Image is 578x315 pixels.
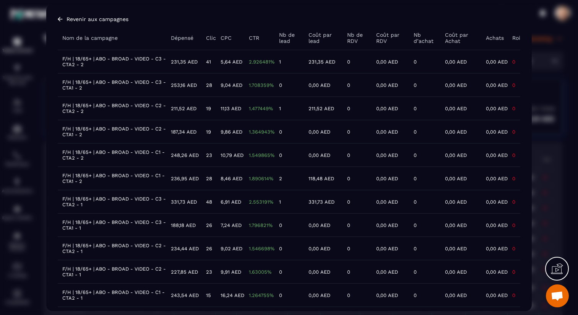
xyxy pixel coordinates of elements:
[481,260,508,283] td: 0,00 AED
[216,73,245,96] td: 9,04 AED
[441,166,481,190] td: 0,00 AED
[409,73,441,96] td: 0
[441,120,481,143] td: 0,00 AED
[409,237,441,260] td: 0
[508,283,520,307] td: 0
[343,190,372,213] td: 0
[372,166,409,190] td: 0,00 AED
[58,50,166,73] td: F/H | 18/65+ | ABO - BROAD - VIDEO - C3 - CTA2 - 2
[508,120,520,143] td: 0
[202,120,216,143] td: 19
[216,26,245,50] th: CPC
[481,190,508,213] td: 0,00 AED
[275,96,304,120] td: 1
[275,190,304,213] td: 1
[58,26,166,50] th: Nom de la campagne
[58,16,63,22] img: arrow
[481,50,508,73] td: 0,00 AED
[245,213,275,237] td: 1.796821%
[481,96,508,120] td: 0,00 AED
[343,283,372,307] td: 0
[409,283,441,307] td: 0
[481,237,508,260] td: 0,00 AED
[508,166,520,190] td: 0
[275,143,304,166] td: 0
[343,26,372,50] th: Nb de RDV
[202,190,216,213] td: 48
[245,260,275,283] td: 1.63005%
[245,26,275,50] th: CTR
[441,96,481,120] td: 0,00 AED
[409,260,441,283] td: 0
[409,50,441,73] td: 0
[304,260,343,283] td: 0,00 AED
[508,237,520,260] td: 0
[167,237,202,260] td: 234,44 AED
[67,16,128,22] span: Revenir aux campagnes
[58,190,166,213] td: F/H | 18/65+ | ABO - BROAD - VIDEO - C3 - CTA2 - 1
[58,96,166,120] td: F/H | 18/65+ | ABO - BROAD - VIDEO - C2 - CTA2 - 2
[275,120,304,143] td: 0
[304,96,343,120] td: 211,52 AED
[481,73,508,96] td: 0,00 AED
[372,143,409,166] td: 0,00 AED
[216,190,245,213] td: 6,91 AED
[245,237,275,260] td: 1.546698%
[216,96,245,120] td: 11,13 AED
[167,96,202,120] td: 211,52 AED
[245,166,275,190] td: 1.890614%
[167,143,202,166] td: 248,26 AED
[546,284,569,307] div: Ouvrir le chat
[441,190,481,213] td: 0,00 AED
[441,143,481,166] td: 0,00 AED
[202,50,216,73] td: 41
[304,26,343,50] th: Coût par lead
[167,73,202,96] td: 253,16 AED
[372,120,409,143] td: 0,00 AED
[167,260,202,283] td: 227,85 AED
[372,26,409,50] th: Coût par RDV
[202,73,216,96] td: 28
[372,73,409,96] td: 0,00 AED
[245,96,275,120] td: 1.477449%
[441,237,481,260] td: 0,00 AED
[304,283,343,307] td: 0,00 AED
[202,96,216,120] td: 19
[304,50,343,73] td: 231,35 AED
[409,120,441,143] td: 0
[409,26,441,50] th: Nb d’achat
[58,260,166,283] td: F/H | 18/65+ | ABO - BROAD - VIDEO - C2 - CTA1 - 1
[58,143,166,166] td: F/H | 18/65+ | ABO - BROAD - VIDEO - C1 - CTA2 - 2
[216,283,245,307] td: 16,24 AED
[481,166,508,190] td: 0,00 AED
[508,73,520,96] td: 0
[343,143,372,166] td: 0
[58,166,166,190] td: F/H | 18/65+ | ABO - BROAD - VIDEO - C1 - CTA1 - 2
[58,213,166,237] td: F/H | 18/65+ | ABO - BROAD - VIDEO - C3 - CTA1 - 1
[202,213,216,237] td: 26
[441,213,481,237] td: 0,00 AED
[372,96,409,120] td: 0,00 AED
[343,260,372,283] td: 0
[58,120,166,143] td: F/H | 18/65+ | ABO - BROAD - VIDEO - C2 - CTA1 - 2
[275,260,304,283] td: 0
[508,26,520,50] th: Roi
[508,213,520,237] td: 0
[216,120,245,143] td: 9,86 AED
[275,213,304,237] td: 0
[167,283,202,307] td: 243,54 AED
[441,50,481,73] td: 0,00 AED
[58,73,166,96] td: F/H | 18/65+ | ABO - BROAD - VIDEO - C3 - CTA1 - 2
[202,166,216,190] td: 28
[275,73,304,96] td: 0
[167,50,202,73] td: 231,35 AED
[245,190,275,213] td: 2.553191%
[202,143,216,166] td: 23
[372,283,409,307] td: 0,00 AED
[343,166,372,190] td: 0
[508,50,520,73] td: 0
[304,190,343,213] td: 331,73 AED
[167,166,202,190] td: 236,95 AED
[343,213,372,237] td: 0
[441,283,481,307] td: 0,00 AED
